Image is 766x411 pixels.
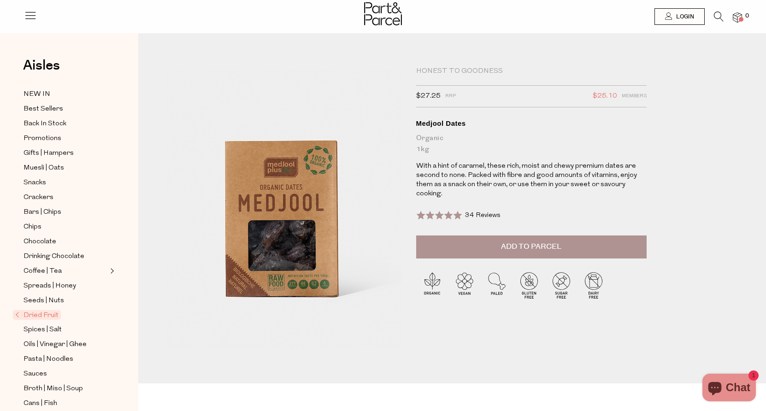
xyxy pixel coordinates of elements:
a: Gifts | Hampers [24,147,107,159]
span: Broth | Miso | Soup [24,383,83,394]
a: Cans | Fish [24,398,107,409]
a: Back In Stock [24,118,107,129]
span: Pasta | Noodles [24,354,73,365]
img: P_P-ICONS-Live_Bec_V11_Gluten_Free.svg [513,269,545,301]
img: Medjool Dates [166,70,402,349]
a: Chocolate [24,236,107,247]
img: P_P-ICONS-Live_Bec_V11_Vegan.svg [448,269,481,301]
span: Best Sellers [24,104,63,115]
span: RRP [445,90,456,102]
div: Organic 1kg [416,133,647,155]
span: Coffee | Tea [24,266,62,277]
span: Chocolate [24,236,56,247]
a: Coffee | Tea [24,265,107,277]
img: P_P-ICONS-Live_Bec_V11_Sugar_Free.svg [545,269,577,301]
span: $25.10 [593,90,617,102]
div: Medjool Dates [416,119,647,128]
a: Spices | Salt [24,324,107,335]
span: 0 [743,12,751,20]
span: $27.25 [416,90,441,102]
span: Add to Parcel [501,241,561,252]
span: Members [622,90,647,102]
span: Chips [24,222,41,233]
span: Back In Stock [24,118,66,129]
img: P_P-ICONS-Live_Bec_V11_Dairy_Free.svg [577,269,610,301]
inbox-online-store-chat: Shopify online store chat [700,374,759,404]
a: Muesli | Oats [24,162,107,174]
a: Oils | Vinegar | Ghee [24,339,107,350]
span: NEW IN [24,89,50,100]
span: Spices | Salt [24,324,62,335]
a: 0 [733,12,742,22]
span: Sauces [24,369,47,380]
a: Broth | Miso | Soup [24,383,107,394]
span: Promotions [24,133,61,144]
img: P_P-ICONS-Live_Bec_V11_Paleo.svg [481,269,513,301]
span: Oils | Vinegar | Ghee [24,339,87,350]
a: Best Sellers [24,103,107,115]
span: Dried Fruit [13,310,61,320]
a: Chips [24,221,107,233]
span: Drinking Chocolate [24,251,84,262]
a: Spreads | Honey [24,280,107,292]
a: Dried Fruit [15,310,107,321]
span: Crackers [24,192,53,203]
span: Gifts | Hampers [24,148,74,159]
p: With a hint of caramel, these rich, moist and chewy premium dates are second to none. Packed with... [416,162,647,199]
span: Aisles [23,55,60,76]
span: Login [674,13,694,21]
img: Part&Parcel [364,2,402,25]
a: Promotions [24,133,107,144]
span: Muesli | Oats [24,163,64,174]
span: Seeds | Nuts [24,295,64,306]
span: Cans | Fish [24,398,57,409]
a: Sauces [24,368,107,380]
a: Login [654,8,705,25]
a: Bars | Chips [24,206,107,218]
a: Snacks [24,177,107,188]
span: Spreads | Honey [24,281,76,292]
a: Seeds | Nuts [24,295,107,306]
button: Expand/Collapse Coffee | Tea [108,265,114,276]
span: 34 Reviews [465,212,501,219]
span: Bars | Chips [24,207,61,218]
a: Drinking Chocolate [24,251,107,262]
a: Crackers [24,192,107,203]
a: Pasta | Noodles [24,353,107,365]
span: Snacks [24,177,46,188]
a: NEW IN [24,88,107,100]
a: Aisles [23,59,60,82]
img: P_P-ICONS-Live_Bec_V11_Organic.svg [416,269,448,301]
div: Honest to Goodness [416,67,647,76]
button: Add to Parcel [416,235,647,258]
